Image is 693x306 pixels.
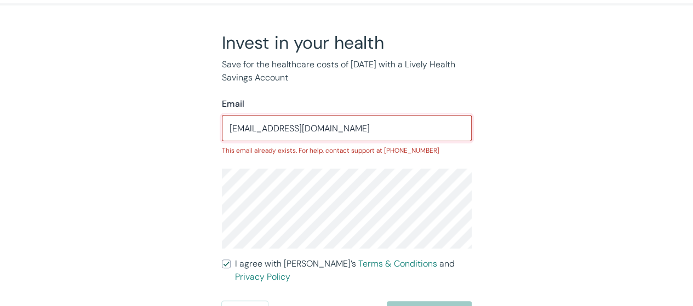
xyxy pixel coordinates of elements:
[358,258,437,269] a: Terms & Conditions
[222,32,472,54] h2: Invest in your health
[222,146,472,155] p: This email already exists. For help, contact support at [PHONE_NUMBER]
[235,257,472,284] span: I agree with [PERSON_NAME]’s and
[222,58,472,84] p: Save for the healthcare costs of [DATE] with a Lively Health Savings Account
[222,97,244,111] label: Email
[235,271,290,282] a: Privacy Policy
